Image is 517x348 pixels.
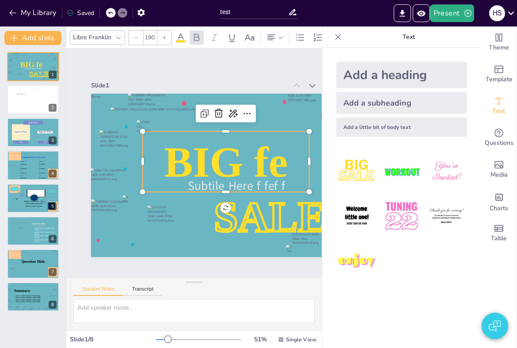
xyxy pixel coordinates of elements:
[481,90,517,122] div: Add text boxes
[336,196,377,237] img: 4.jpeg
[20,189,25,204] span: “
[7,282,59,311] div: 8
[39,172,45,177] span: Content 3
[426,196,467,237] img: 6.jpeg
[485,138,513,148] span: Questions
[481,58,517,90] div: Add ready made slides
[4,31,61,45] button: Add slide
[486,75,513,84] span: Template
[71,31,113,43] div: Libre Franklin
[493,106,505,116] span: Text
[336,151,377,192] img: 1.jpeg
[7,249,59,278] div: 7
[250,335,271,344] div: 51 %
[39,177,45,181] span: Content 4
[164,138,288,185] span: BIG fe
[7,85,59,114] div: 2
[286,336,316,343] span: Single View
[481,217,517,249] div: Add a table
[49,104,57,112] div: 2
[70,335,156,344] div: Slide 1 / 8
[381,196,422,237] img: 5.jpeg
[7,6,60,20] button: My Library
[7,151,59,180] div: 4
[21,177,27,181] span: Content 4
[489,43,509,53] span: Theme
[413,4,430,22] button: Preview Presentation
[20,60,42,68] span: BIG fe
[481,122,517,154] div: Get real-time input from your audience
[381,151,422,192] img: 2.jpeg
[7,118,59,147] div: 3
[336,241,377,282] img: 7.jpeg
[49,136,57,144] div: 3
[336,117,467,137] div: Add a little bit of body text
[29,70,49,78] span: SALE
[16,301,41,302] span: space for teacher’s summary or final message.
[481,154,517,185] div: Add images, graphics, shapes or video
[49,202,57,210] div: 5
[220,6,288,19] input: Insert title
[345,26,472,48] p: Text
[430,4,474,22] button: Present
[394,4,411,22] button: Export to PowerPoint
[73,286,123,296] button: Speaker Notes
[49,170,57,178] div: 4
[491,234,507,243] span: Table
[7,52,59,81] div: 1
[67,9,94,17] div: Saved
[336,92,467,114] div: Add a subheading
[336,62,467,88] div: Add a heading
[49,268,57,276] div: 7
[489,5,505,21] div: h s
[489,4,505,22] button: h s
[426,151,467,192] img: 3.jpeg
[123,286,163,296] button: Transcript
[7,184,59,213] div: 5
[214,193,327,240] span: SALE
[490,204,508,213] span: Charts
[21,172,27,177] span: Content 3
[481,185,517,217] div: Add charts and graphs
[49,71,57,79] div: 1
[490,170,508,180] span: Media
[49,235,57,243] div: 6
[481,26,517,58] div: Change the overall theme
[49,301,57,309] div: 8
[7,216,59,246] div: 6
[91,81,287,90] div: Slide 1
